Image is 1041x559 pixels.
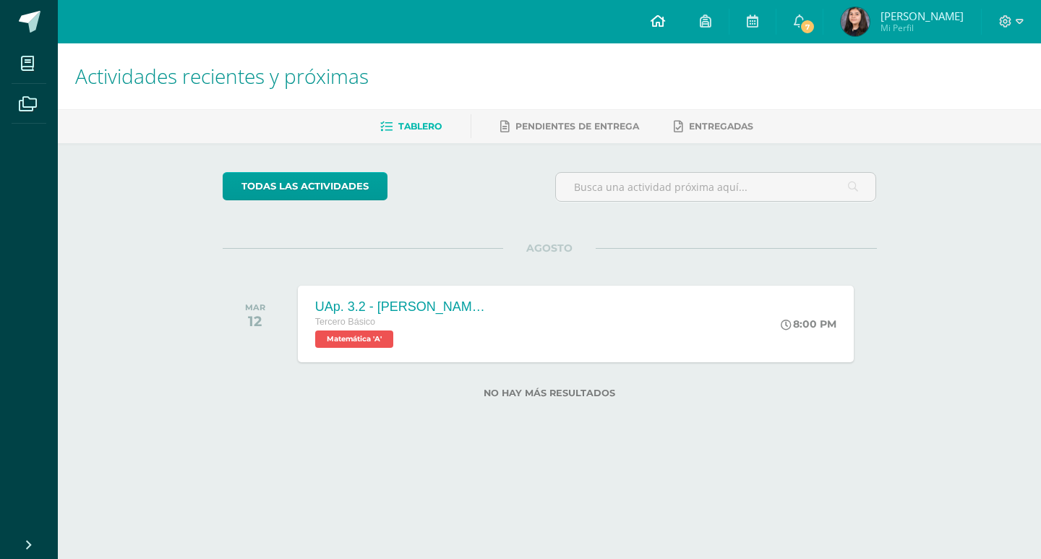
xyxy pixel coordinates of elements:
[800,19,815,35] span: 7
[515,121,639,132] span: Pendientes de entrega
[223,172,387,200] a: todas las Actividades
[315,317,375,327] span: Tercero Básico
[503,242,596,255] span: AGOSTO
[245,302,265,312] div: MAR
[674,115,753,138] a: Entregadas
[841,7,870,36] img: 269a2f37cfa68bc2c554758401e3d52c.png
[398,121,442,132] span: Tablero
[881,9,964,23] span: [PERSON_NAME]
[75,62,369,90] span: Actividades recientes y próximas
[223,388,877,398] label: No hay más resultados
[556,173,876,201] input: Busca una actividad próxima aquí...
[315,299,489,315] div: UAp. 3.2 - [PERSON_NAME][GEOGRAPHIC_DATA]
[245,312,265,330] div: 12
[689,121,753,132] span: Entregadas
[380,115,442,138] a: Tablero
[315,330,393,348] span: Matemática 'A'
[881,22,964,34] span: Mi Perfil
[781,317,836,330] div: 8:00 PM
[500,115,639,138] a: Pendientes de entrega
